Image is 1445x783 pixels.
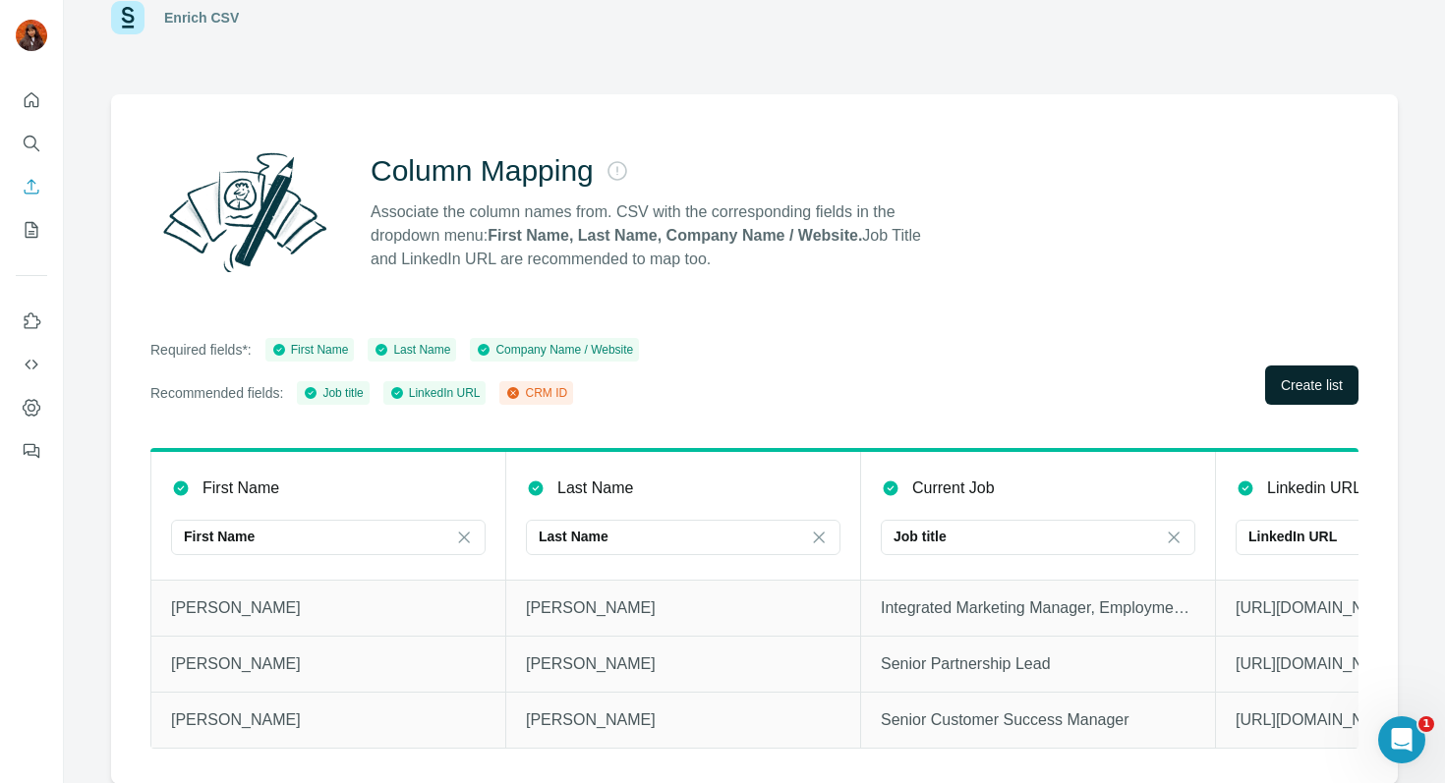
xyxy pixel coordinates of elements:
[202,476,279,500] p: First Name
[171,708,486,732] p: [PERSON_NAME]
[16,169,47,204] button: Enrich CSV
[374,341,450,359] div: Last Name
[505,384,567,402] div: CRM ID
[539,527,608,546] p: Last Name
[557,476,633,500] p: Last Name
[1265,365,1358,405] button: Create list
[894,527,947,546] p: Job title
[164,8,239,28] div: Enrich CSV
[488,227,862,244] strong: First Name, Last Name, Company Name / Website.
[881,596,1195,620] p: Integrated Marketing Manager, Employment Brand
[171,596,486,620] p: [PERSON_NAME]
[16,20,47,51] img: Avatar
[526,708,840,732] p: [PERSON_NAME]
[526,652,840,676] p: [PERSON_NAME]
[150,141,339,283] img: Surfe Illustration - Column Mapping
[526,596,840,620] p: [PERSON_NAME]
[1281,375,1343,395] span: Create list
[271,341,349,359] div: First Name
[111,1,144,34] img: Surfe Logo
[150,340,252,360] p: Required fields*:
[476,341,633,359] div: Company Name / Website
[150,383,283,403] p: Recommended fields:
[912,476,995,500] p: Current Job
[184,527,255,546] p: First Name
[16,126,47,161] button: Search
[16,390,47,425] button: Dashboard
[16,347,47,382] button: Use Surfe API
[16,212,47,248] button: My lists
[1267,476,1408,500] p: Linkedin URL Public
[371,153,594,189] h2: Column Mapping
[303,384,363,402] div: Job title
[881,708,1195,732] p: Senior Customer Success Manager
[171,652,486,676] p: [PERSON_NAME]
[371,200,939,271] p: Associate the column names from. CSV with the corresponding fields in the dropdown menu: Job Titl...
[1378,716,1425,763] iframe: Intercom live chat
[389,384,481,402] div: LinkedIn URL
[16,83,47,118] button: Quick start
[1248,527,1337,546] p: LinkedIn URL
[881,652,1195,676] p: Senior Partnership Lead
[1418,716,1434,732] span: 1
[16,304,47,339] button: Use Surfe on LinkedIn
[16,433,47,469] button: Feedback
